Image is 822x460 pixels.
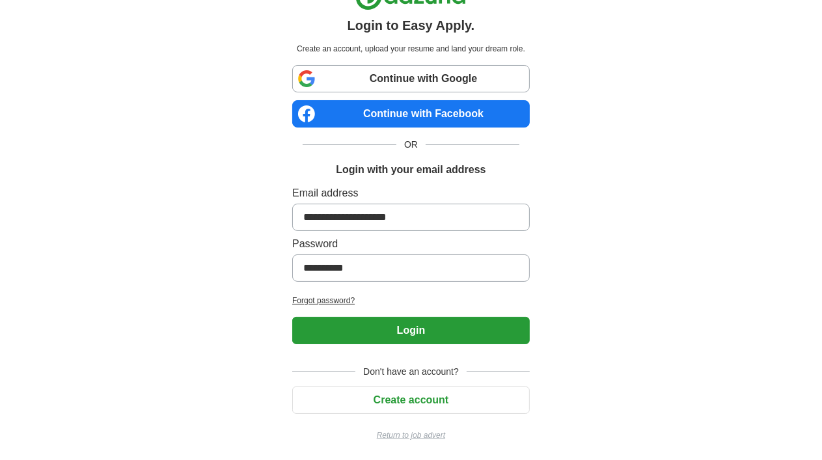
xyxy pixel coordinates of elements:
[336,162,486,178] h1: Login with your email address
[355,365,467,379] span: Don't have an account?
[292,394,530,405] a: Create account
[292,236,530,252] label: Password
[292,317,530,344] button: Login
[292,185,530,201] label: Email address
[396,138,426,152] span: OR
[348,16,475,35] h1: Login to Easy Apply.
[292,429,530,441] a: Return to job advert
[292,100,530,128] a: Continue with Facebook
[292,295,530,306] a: Forgot password?
[292,386,530,414] button: Create account
[292,65,530,92] a: Continue with Google
[295,43,527,55] p: Create an account, upload your resume and land your dream role.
